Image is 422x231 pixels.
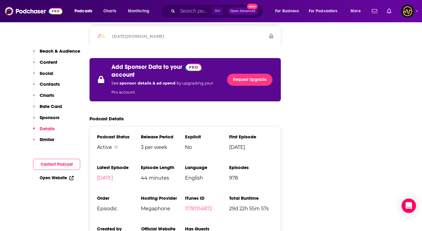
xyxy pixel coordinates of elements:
span: New [247,4,258,9]
div: Active [97,144,141,150]
h3: Language [185,165,229,170]
button: Rate Card [33,103,62,115]
span: Megaphone [141,206,185,211]
p: Rate Card [40,103,62,109]
button: Reach & Audience [33,48,80,59]
a: Show notifications dropdown [384,6,394,16]
h3: Episode Length [141,165,185,170]
span: Open Advanced [230,10,255,13]
button: Charts [33,92,54,103]
span: Podcasts [74,7,92,15]
p: Details [40,126,55,131]
button: Details [33,126,55,137]
input: Search podcasts, credits, & more... [178,6,212,16]
button: Similar [33,137,54,148]
span: 44 minutes [141,175,185,181]
img: Podchaser - Follow, Share and Rate Podcasts [5,5,62,17]
span: Episodic [97,206,141,211]
p: Contacts [40,81,60,87]
img: Podchaser Pro [185,63,202,71]
span: For Podcasters [309,7,338,15]
div: Search podcasts, credits, & more... [167,4,269,18]
h3: iTunes ID [185,195,229,201]
span: Monitoring [128,7,149,15]
span: Logged in as LowerStreet [401,5,414,18]
p: See by upgrading your Pro account. [111,79,220,97]
h3: Latest Episode [97,165,141,170]
p: Sponsors [40,115,59,120]
p: Reach & Audience [40,48,80,54]
a: Pro website [185,63,202,71]
a: 1178704872 [185,206,212,211]
span: sponsor details & ad spend [120,81,177,85]
h3: Episodes [229,165,273,170]
button: Sponsors [33,115,59,126]
a: [DATE] [97,175,113,181]
span: 978 [229,175,273,181]
a: Show notifications dropdown [369,6,380,16]
p: Social [40,70,53,76]
h3: Explicit [185,134,229,140]
p: Content [40,59,57,65]
div: Open Intercom Messenger [402,199,416,213]
p: account [111,71,135,79]
span: More [351,7,361,15]
button: Content [33,59,57,70]
p: Similar [40,137,54,142]
button: open menu [124,6,157,16]
button: Contacts [33,81,60,92]
span: ⌘ K [212,7,223,15]
span: Charts [103,7,116,15]
span: No [185,144,229,150]
h3: Release Period [141,134,185,140]
span: 3 per week [141,144,185,150]
a: Request Upgrade [227,74,272,86]
span: English [185,175,229,181]
button: open menu [70,6,100,16]
span: [DATE] [229,144,273,150]
button: open menu [305,6,346,16]
span: For Business [275,7,299,15]
h3: Order [97,195,141,201]
h3: First Episode [229,134,273,140]
button: open menu [346,6,368,16]
button: Social [33,70,53,82]
h3: Hosting Provider [141,195,185,201]
h3: Total Runtime [229,195,273,201]
img: User Profile [401,5,414,18]
button: open menu [271,6,306,16]
button: Open AdvancedNew [228,8,258,15]
span: 29d 22h 55m 57s [229,206,273,211]
h2: Podcast Details [90,116,124,122]
p: Charts [40,92,54,98]
p: Add Sponsor Data to your [111,63,182,71]
button: Contact Podcast [33,159,80,170]
button: Show profile menu [401,5,414,18]
a: Charts [99,6,120,16]
h3: Podcast Status [97,134,141,140]
a: Open Website [40,175,74,180]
